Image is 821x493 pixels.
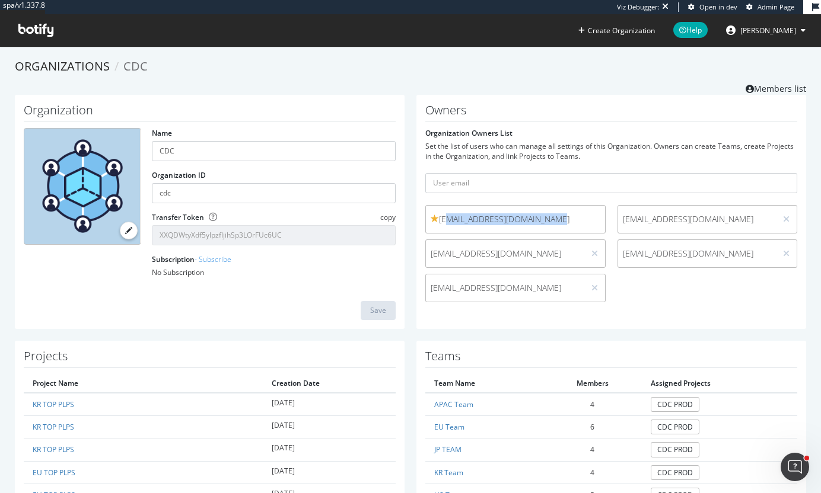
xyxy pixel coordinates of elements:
[746,80,806,95] a: Members list
[651,465,699,480] a: CDC PROD
[758,2,794,11] span: Admin Page
[434,468,463,478] a: KR Team
[263,374,396,393] th: Creation Date
[24,350,396,368] h1: Projects
[434,444,462,454] a: JP TEAM
[740,25,796,36] span: Lilian Sparer
[543,438,642,461] td: 4
[425,173,797,193] input: User email
[543,374,642,393] th: Members
[33,444,74,454] a: KR TOP PLPS
[15,58,806,75] ol: breadcrumbs
[425,374,543,393] th: Team Name
[642,374,797,393] th: Assigned Projects
[24,374,263,393] th: Project Name
[688,2,737,12] a: Open in dev
[617,2,660,12] div: Viz Debugger:
[33,422,74,432] a: KR TOP PLPS
[431,282,580,294] span: [EMAIL_ADDRESS][DOMAIN_NAME]
[380,212,396,222] span: copy
[33,399,74,409] a: KR TOP PLPS
[543,393,642,416] td: 4
[263,438,396,461] td: [DATE]
[361,301,396,320] button: Save
[578,25,655,36] button: Create Organization
[781,453,809,481] iframe: Intercom live chat
[434,422,464,432] a: EU Team
[425,128,513,138] label: Organization Owners List
[717,21,815,40] button: [PERSON_NAME]
[33,468,75,478] a: EU TOP PLPS
[152,183,396,203] input: Organization ID
[24,104,396,122] h1: Organization
[152,212,204,222] label: Transfer Token
[651,442,699,457] a: CDC PROD
[651,397,699,412] a: CDC PROD
[152,170,206,180] label: Organization ID
[431,248,580,260] span: [EMAIL_ADDRESS][DOMAIN_NAME]
[263,416,396,438] td: [DATE]
[651,420,699,434] a: CDC PROD
[543,461,642,484] td: 4
[425,104,797,122] h1: Owners
[623,213,772,225] span: [EMAIL_ADDRESS][DOMAIN_NAME]
[623,248,772,260] span: [EMAIL_ADDRESS][DOMAIN_NAME]
[431,213,600,225] span: [EMAIL_ADDRESS][DOMAIN_NAME]
[543,416,642,438] td: 6
[434,399,473,409] a: APAC Team
[152,141,396,161] input: name
[15,58,110,74] a: Organizations
[425,141,797,161] div: Set the list of users who can manage all settings of this Organization. Owners can create Teams, ...
[263,461,396,484] td: [DATE]
[263,393,396,416] td: [DATE]
[370,305,386,315] div: Save
[152,254,231,264] label: Subscription
[152,128,172,138] label: Name
[195,254,231,264] a: - Subscribe
[123,58,148,74] span: CDC
[673,22,708,38] span: Help
[746,2,794,12] a: Admin Page
[425,350,797,368] h1: Teams
[699,2,737,11] span: Open in dev
[152,267,396,277] div: No Subscription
